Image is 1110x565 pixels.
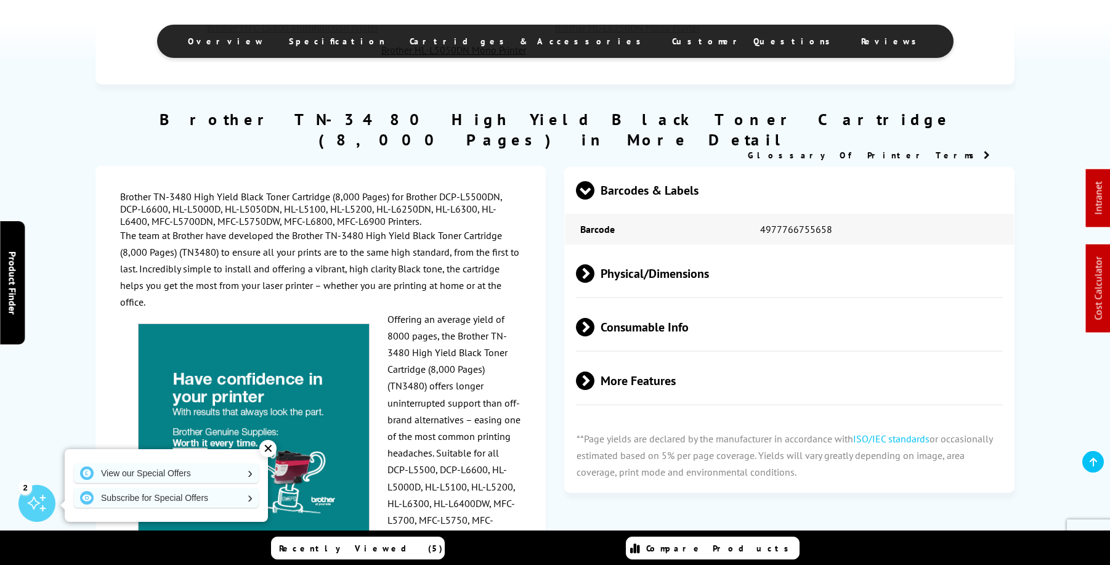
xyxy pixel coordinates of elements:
div: ✕ [259,440,277,457]
span: Compare Products [646,543,795,554]
span: Consumable Info [576,304,1003,351]
a: Compare Products [626,537,800,559]
a: ISO/IEC standards [853,433,930,445]
td: 4977766755658 [745,214,1014,245]
span: Barcodes & Labels [576,168,1003,214]
a: View our Special Offers [74,463,259,483]
span: Recently Viewed (5) [279,543,443,554]
a: Recently Viewed (5) [271,537,445,559]
div: 2 [18,481,32,494]
span: Customer Questions [672,36,837,47]
img: Brother-WIET-Quality-Med.jpg [138,323,370,555]
span: Specification [289,36,385,47]
a: Glossary Of Printer Terms [748,150,990,161]
a: Subscribe for Special Offers [74,488,259,508]
h2: Brother TN-3480 High Yield Black Toner Cartridge (8,000 Pages) in More Detail [95,109,1015,150]
p: **Page yields are declared by the manufacturer in accordance with or occasionally estimated based... [564,418,1015,494]
span: More Features [576,358,1003,404]
td: Barcode [565,214,745,245]
span: Physical/Dimensions [576,251,1003,297]
a: Intranet [1092,182,1104,215]
span: Cartridges & Accessories [410,36,647,47]
span: Reviews [861,36,923,47]
a: Cost Calculator [1092,257,1104,320]
span: Overview [188,36,264,47]
span: Product Finder [6,251,18,314]
p: The team at Brother have developed the Brother TN-3480 High Yield Black Toner Cartridge (8,000 Pa... [120,227,521,311]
